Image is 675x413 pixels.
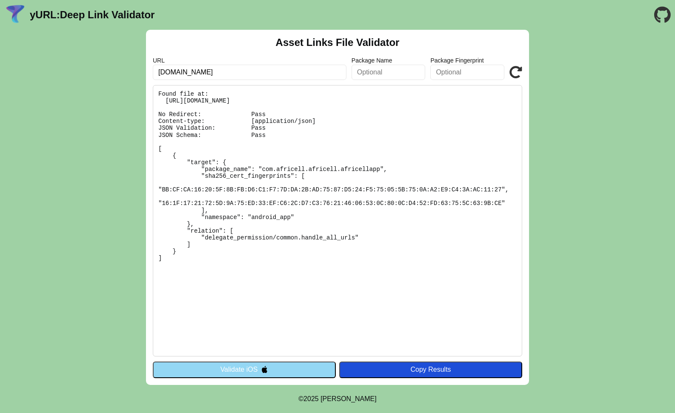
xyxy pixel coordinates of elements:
[430,65,504,80] input: Optional
[30,9,154,21] a: yURL:Deep Link Validator
[153,65,346,80] input: Required
[153,57,346,64] label: URL
[298,385,376,413] footer: ©
[276,37,400,48] h2: Asset Links File Validator
[261,366,268,373] img: appleIcon.svg
[339,362,522,378] button: Copy Results
[153,85,522,356] pre: Found file at: [URL][DOMAIN_NAME] No Redirect: Pass Content-type: [application/json] JSON Validat...
[320,395,377,402] a: Michael Ibragimchayev's Personal Site
[352,65,426,80] input: Optional
[343,366,518,373] div: Copy Results
[430,57,504,64] label: Package Fingerprint
[4,4,26,26] img: yURL Logo
[303,395,319,402] span: 2025
[352,57,426,64] label: Package Name
[153,362,336,378] button: Validate iOS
